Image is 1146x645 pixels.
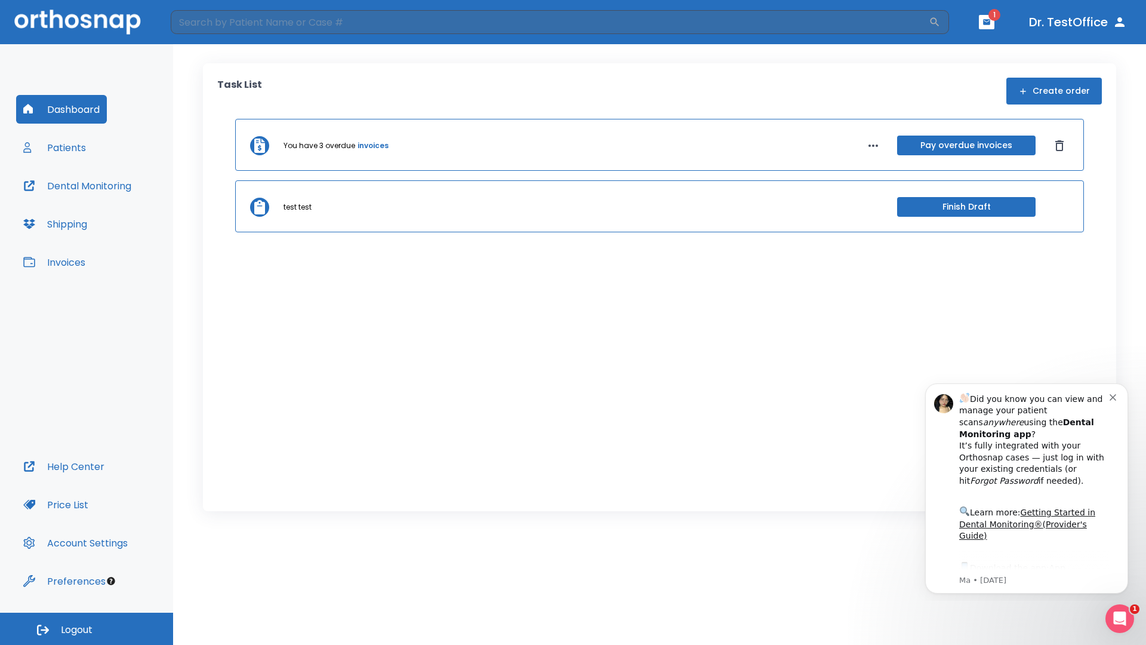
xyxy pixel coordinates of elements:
[1105,604,1134,633] iframe: Intercom live chat
[52,191,158,212] a: App Store
[358,140,389,151] a: invoices
[171,10,929,34] input: Search by Patient Name or Case #
[52,188,202,248] div: Download the app: | ​ Let us know if you need help getting started!
[988,9,1000,21] span: 1
[16,490,95,519] button: Price List
[1130,604,1139,614] span: 1
[16,529,135,557] button: Account Settings
[16,133,93,162] button: Patients
[16,567,113,595] button: Preferences
[61,623,93,637] span: Logout
[897,136,1036,155] button: Pay overdue invoices
[907,373,1146,601] iframe: Intercom notifications message
[897,197,1036,217] button: Finish Draft
[16,210,94,238] button: Shipping
[16,95,107,124] button: Dashboard
[1050,136,1069,155] button: Dismiss
[217,78,262,105] p: Task List
[16,171,138,200] button: Dental Monitoring
[284,202,312,213] p: test test
[1006,78,1102,105] button: Create order
[106,576,116,586] div: Tooltip anchor
[16,248,93,277] button: Invoices
[14,10,141,34] img: Orthosnap
[284,140,355,151] p: You have 3 overdue
[202,19,212,28] button: Dismiss notification
[16,452,112,481] button: Help Center
[52,202,202,213] p: Message from Ma, sent 7w ago
[1024,11,1132,33] button: Dr. TestOffice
